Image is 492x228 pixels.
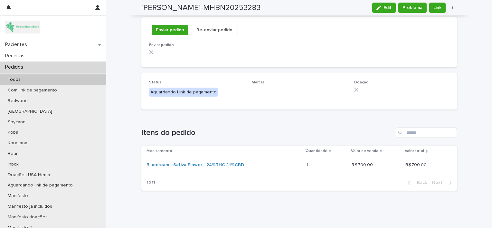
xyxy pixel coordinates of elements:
span: Next [432,180,446,185]
p: Manifesto ja incluidos [3,204,57,209]
p: Koba [3,130,24,135]
p: Spycann [3,119,31,125]
button: Enviar pedido [152,25,188,35]
p: R$ 700.00 [352,161,374,168]
p: - [252,88,347,94]
span: Edit [383,5,392,10]
span: Problema [402,5,422,11]
span: Enviar pedido [149,43,174,47]
div: Aguardando Link de pagamento [149,88,218,97]
p: Medicamento [147,147,172,155]
p: Com link de pagamento [3,88,62,93]
p: Aguardando link de pagamento [3,183,78,188]
p: Pedidos [3,64,28,70]
p: Manifesto [3,193,33,199]
span: Back [413,180,427,185]
p: [GEOGRAPHIC_DATA] [3,109,57,114]
p: Quantidade [306,147,327,155]
h1: Itens do pedido [141,128,393,138]
p: Redwood [3,98,33,104]
a: Bluedream - Sativa Flower - 24%THC / 1%CBD [147,162,244,168]
button: Edit [372,3,396,13]
span: Doação [354,81,369,84]
input: Search [396,128,457,138]
button: Problema [398,3,427,13]
p: Valor de venda [351,147,378,155]
p: Korasana [3,140,33,146]
h2: [PERSON_NAME]-MHBN20253283 [141,3,260,13]
button: Re-enviar pedido [191,25,238,35]
p: R$ 700.00 [405,161,428,168]
p: Receitas [3,53,30,59]
p: Inbox [3,162,24,167]
p: Valor total [405,147,424,155]
button: Link [429,3,446,13]
p: Doações USA Hemp [3,172,55,178]
span: Link [433,5,441,11]
span: Re-enviar pedido [196,27,232,33]
p: Manifesto doações [3,214,53,220]
p: Reuni [3,151,25,157]
span: Enviar pedido [156,27,184,33]
p: 1 [306,161,309,168]
tr: Bluedream - Sativa Flower - 24%THC / 1%CBD 11 R$ 700.00R$ 700.00 R$ 700.00R$ 700.00 [141,157,457,173]
span: Marcas [252,81,265,84]
img: 4SJayOo8RSQX0lnsmxob [5,21,40,33]
button: Next [430,180,457,185]
button: Back [402,180,430,185]
p: Todos [3,77,26,82]
p: Pacientes [3,42,32,48]
span: Status [149,81,161,84]
p: 1 of 1 [141,175,160,190]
